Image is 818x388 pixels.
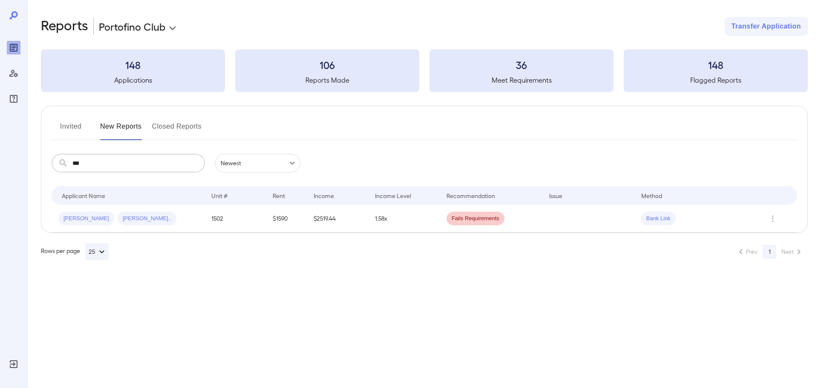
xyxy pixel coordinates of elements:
button: Closed Reports [152,120,202,140]
h5: Applications [41,75,225,85]
div: Reports [7,41,20,55]
div: Rent [273,190,286,201]
button: 25 [85,243,109,260]
button: Invited [52,120,90,140]
div: Income Level [375,190,411,201]
h2: Reports [41,17,88,36]
div: Log Out [7,357,20,371]
div: FAQ [7,92,20,106]
span: Bank Link [641,215,676,223]
span: [PERSON_NAME].. [118,215,176,223]
button: page 1 [763,245,776,259]
div: Recommendation [446,190,495,201]
h3: 106 [235,58,419,72]
div: Issue [549,190,563,201]
div: Method [641,190,662,201]
div: Newest [215,154,300,172]
td: $1590 [266,205,307,233]
div: Income [314,190,334,201]
button: Row Actions [766,212,780,225]
td: 1.58x [368,205,440,233]
div: Rows per page [41,243,109,260]
td: $2519.44 [307,205,368,233]
span: [PERSON_NAME] [58,215,114,223]
h3: 148 [41,58,225,72]
div: Manage Users [7,66,20,80]
h5: Reports Made [235,75,419,85]
h3: 148 [624,58,808,72]
td: 1502 [204,205,266,233]
button: Transfer Application [725,17,808,36]
summary: 148Applications106Reports Made36Meet Requirements148Flagged Reports [41,49,808,92]
div: Unit # [211,190,228,201]
span: Fails Requirements [446,215,504,223]
h5: Flagged Reports [624,75,808,85]
button: New Reports [100,120,142,140]
div: Applicant Name [62,190,105,201]
h3: 36 [429,58,613,72]
nav: pagination navigation [732,245,808,259]
p: Portofino Club [99,20,165,33]
h5: Meet Requirements [429,75,613,85]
